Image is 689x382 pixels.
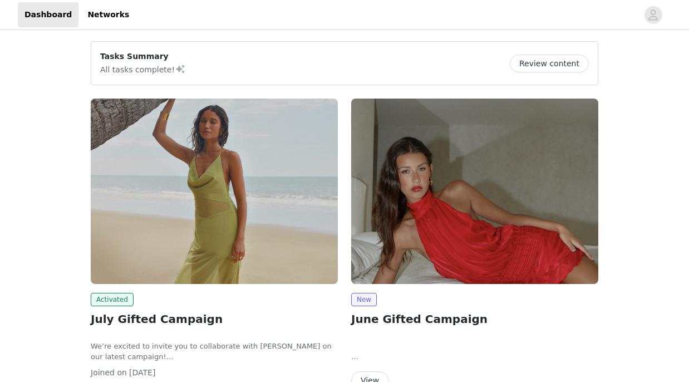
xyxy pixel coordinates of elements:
[18,2,78,27] a: Dashboard
[91,293,134,306] span: Activated
[91,341,338,363] p: We’re excited to invite you to collaborate with [PERSON_NAME] on our latest campaign!
[81,2,136,27] a: Networks
[91,368,127,377] span: Joined on
[100,51,186,62] p: Tasks Summary
[351,293,377,306] span: New
[648,6,658,24] div: avatar
[510,55,589,72] button: Review content
[91,311,338,327] h2: July Gifted Campaign
[351,311,598,327] h2: June Gifted Campaign
[351,99,598,284] img: Peppermayo AUS
[91,99,338,284] img: Peppermayo AUS
[129,368,155,377] span: [DATE]
[100,62,186,76] p: All tasks complete!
